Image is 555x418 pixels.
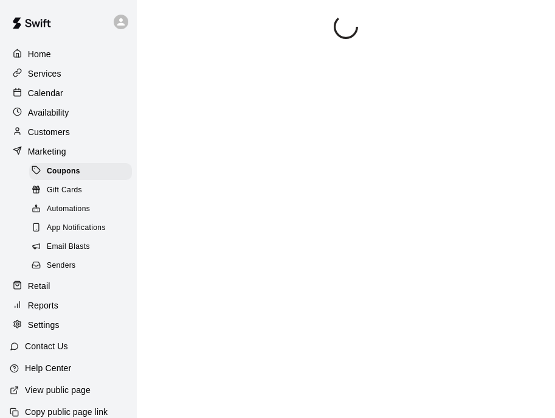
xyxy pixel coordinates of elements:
a: Senders [29,257,137,276]
a: Services [10,64,127,83]
div: Email Blasts [29,239,132,256]
a: Automations [29,200,137,219]
div: Coupons [29,163,132,180]
a: Gift Cards [29,181,137,200]
a: Availability [10,103,127,122]
a: Marketing [10,142,127,161]
p: Help Center [25,362,71,374]
a: Coupons [29,162,137,181]
p: Retail [28,280,50,292]
span: Coupons [47,165,80,178]
p: View public page [25,384,91,396]
p: Calendar [28,87,63,99]
a: Retail [10,277,127,295]
p: Marketing [28,145,66,158]
p: Settings [28,319,60,331]
p: Contact Us [25,340,68,352]
a: Settings [10,316,127,334]
a: Home [10,45,127,63]
p: Availability [28,106,69,119]
p: Customers [28,126,70,138]
a: Customers [10,123,127,141]
span: Email Blasts [47,241,90,253]
p: Copy public page link [25,406,108,418]
div: Senders [29,257,132,274]
span: Automations [47,203,90,215]
span: Senders [47,260,76,272]
a: Email Blasts [29,238,137,257]
p: Home [28,48,51,60]
div: App Notifications [29,220,132,237]
div: Automations [29,201,132,218]
span: Gift Cards [47,184,82,197]
a: Reports [10,296,127,315]
p: Services [28,68,61,80]
div: Gift Cards [29,182,132,199]
a: Calendar [10,84,127,102]
a: App Notifications [29,219,137,238]
p: Reports [28,299,58,312]
span: App Notifications [47,222,106,234]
